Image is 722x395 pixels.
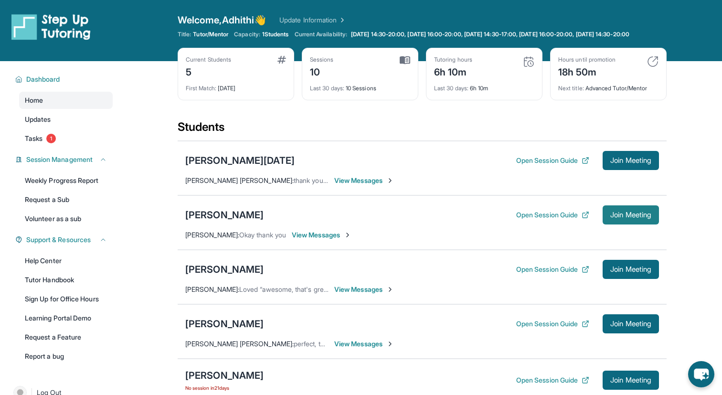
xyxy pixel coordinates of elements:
div: 10 [310,64,334,79]
a: Help Center [19,252,113,269]
img: Chevron Right [337,15,346,25]
div: 5 [186,64,231,79]
span: [PERSON_NAME] : [185,285,239,293]
button: Join Meeting [603,151,659,170]
a: Request a Feature [19,329,113,346]
div: [PERSON_NAME] [185,263,264,276]
span: Title: [178,31,191,38]
span: Capacity: [234,31,260,38]
span: [PERSON_NAME] [PERSON_NAME] : [185,176,294,184]
span: Dashboard [26,75,60,84]
span: [PERSON_NAME] [PERSON_NAME] : [185,340,294,348]
a: Update Information [279,15,346,25]
button: Support & Resources [22,235,107,245]
span: Next title : [558,85,584,92]
img: logo [11,13,91,40]
img: Chevron-Right [386,340,394,348]
div: [PERSON_NAME][DATE] [185,154,295,167]
span: View Messages [334,285,394,294]
button: chat-button [688,361,714,387]
img: card [647,56,658,67]
button: Join Meeting [603,371,659,390]
span: Join Meeting [610,321,651,327]
span: Join Meeting [610,377,651,383]
a: Learning Portal Demo [19,310,113,327]
span: Home [25,96,43,105]
span: [PERSON_NAME] : [185,231,239,239]
span: thank you! his tutoring days and times are 8pm on tuesdays and wednesdays [294,176,526,184]
div: 10 Sessions [310,79,410,92]
span: Last 30 days : [434,85,468,92]
span: 1 Students [262,31,289,38]
a: Request a Sub [19,191,113,208]
button: Open Session Guide [516,265,589,274]
button: Session Management [22,155,107,164]
button: Dashboard [22,75,107,84]
button: Open Session Guide [516,156,589,165]
div: Current Students [186,56,231,64]
span: Tasks [25,134,42,143]
img: Chevron-Right [386,177,394,184]
button: Open Session Guide [516,319,589,329]
span: [DATE] 14:30-20:00, [DATE] 16:00-20:00, [DATE] 14:30-17:00, [DATE] 16:00-20:00, [DATE] 14:30-20:00 [351,31,629,38]
span: Join Meeting [610,212,651,218]
div: Hours until promotion [558,56,616,64]
img: card [277,56,286,64]
img: card [400,56,410,64]
span: Session Management [26,155,93,164]
a: Sign Up for Office Hours [19,290,113,308]
a: Home [19,92,113,109]
img: card [523,56,534,67]
span: Support & Resources [26,235,91,245]
span: View Messages [334,176,394,185]
a: Tutor Handbook [19,271,113,288]
div: [DATE] [186,79,286,92]
span: View Messages [292,230,351,240]
img: Chevron-Right [386,286,394,293]
img: Chevron-Right [344,231,351,239]
span: Loved “awesome, that's great!” [239,285,333,293]
span: First Match : [186,85,216,92]
a: Report a bug [19,348,113,365]
button: Join Meeting [603,205,659,224]
span: perfect, thank you so much! [294,340,377,348]
div: [PERSON_NAME] [185,208,264,222]
a: [DATE] 14:30-20:00, [DATE] 16:00-20:00, [DATE] 14:30-17:00, [DATE] 16:00-20:00, [DATE] 14:30-20:00 [349,31,631,38]
div: [PERSON_NAME] [185,317,264,331]
div: 6h 10m [434,64,472,79]
a: Tasks1 [19,130,113,147]
span: Okay thank you [239,231,286,239]
span: Join Meeting [610,158,651,163]
button: Open Session Guide [516,375,589,385]
button: Open Session Guide [516,210,589,220]
span: 1 [46,134,56,143]
span: Updates [25,115,51,124]
div: Tutoring hours [434,56,472,64]
span: Join Meeting [610,267,651,272]
button: Join Meeting [603,260,659,279]
span: View Messages [334,339,394,349]
a: Updates [19,111,113,128]
span: Current Availability: [295,31,347,38]
a: Weekly Progress Report [19,172,113,189]
div: 6h 10m [434,79,534,92]
span: Last 30 days : [310,85,344,92]
div: Sessions [310,56,334,64]
button: Join Meeting [603,314,659,333]
span: No session in 21 days [185,384,264,392]
div: Advanced Tutor/Mentor [558,79,658,92]
div: Students [178,119,667,140]
div: 18h 50m [558,64,616,79]
div: [PERSON_NAME] [185,369,264,382]
span: Tutor/Mentor [193,31,228,38]
a: Volunteer as a sub [19,210,113,227]
span: Welcome, Adhithi 👋 [178,13,266,27]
